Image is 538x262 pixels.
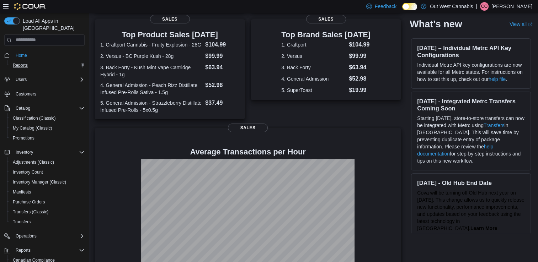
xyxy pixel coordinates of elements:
dd: $99.99 [349,52,371,60]
span: Classification (Classic) [13,115,56,121]
span: Manifests [13,189,31,195]
h4: Average Transactions per Hour [100,148,395,156]
button: Transfers [7,217,87,227]
dt: 4. General Admission - Peach Rizz Distillate Infused Pre-Rolls Sativa - 1.5g [100,82,202,96]
span: Transfers [10,218,85,226]
dd: $104.99 [205,40,239,49]
h3: [DATE] - Integrated Metrc Transfers Coming Soon [417,98,525,112]
a: Transfers [10,218,33,226]
dd: $37.49 [205,99,239,107]
button: Users [13,75,30,84]
dd: $52.98 [205,81,239,89]
span: Load All Apps in [GEOGRAPHIC_DATA] [20,17,85,32]
h2: What's new [410,18,462,30]
a: help file [489,76,506,82]
span: My Catalog (Classic) [13,125,52,131]
span: Classification (Classic) [10,114,85,122]
span: Customers [16,91,36,97]
dd: $63.94 [349,63,371,72]
dt: 5. SuperToast [281,87,346,94]
span: Transfers (Classic) [10,208,85,216]
span: Purchase Orders [10,198,85,206]
span: Home [16,53,27,58]
span: Reports [13,62,28,68]
button: Manifests [7,187,87,197]
span: My Catalog (Classic) [10,124,85,132]
a: Transfers [484,122,505,128]
dt: 3. Back Forty [281,64,346,71]
p: Starting [DATE], store-to-store transfers can now be integrated with Metrc using in [GEOGRAPHIC_D... [417,115,525,164]
span: Sales [306,15,346,23]
button: Catalog [1,103,87,113]
p: Individual Metrc API key configurations are now available for all Metrc states. For instructions ... [417,61,525,83]
button: Inventory [1,147,87,157]
h3: Top Product Sales [DATE] [100,31,239,39]
a: Inventory Manager (Classic) [10,178,69,186]
span: Dark Mode [402,10,403,11]
dd: $99.99 [205,52,239,60]
a: Reports [10,61,31,70]
div: Chad O'Neill [480,2,489,11]
span: Users [16,77,27,82]
span: Inventory [16,149,33,155]
span: Promotions [10,134,85,142]
span: Inventory Manager (Classic) [10,178,85,186]
img: Cova [14,3,46,10]
span: Users [13,75,85,84]
button: Customers [1,89,87,99]
dt: 1. Craftport Cannabis - Fruity Explosion - 28G [100,41,202,48]
span: CO [481,2,488,11]
a: Purchase Orders [10,198,48,206]
span: Purchase Orders [13,199,45,205]
button: Users [1,75,87,84]
span: Transfers (Classic) [13,209,48,215]
h3: [DATE] – Individual Metrc API Key Configurations [417,44,525,59]
span: Adjustments (Classic) [10,158,85,167]
dt: 5. General Admission - Strazzleberry Distillate Infused Pre-Rolls - 5x0.5g [100,99,202,114]
a: Home [13,51,30,60]
button: Inventory Count [7,167,87,177]
button: Operations [13,232,39,240]
span: Inventory Count [13,169,43,175]
dd: $52.98 [349,75,371,83]
h3: Top Brand Sales [DATE] [281,31,371,39]
span: Feedback [375,3,396,10]
button: Reports [1,245,87,255]
a: Adjustments (Classic) [10,158,57,167]
button: Reports [13,246,33,255]
button: Home [1,50,87,60]
dt: 4. General Admission [281,75,346,82]
span: Home [13,51,85,60]
a: Classification (Classic) [10,114,59,122]
a: Manifests [10,188,34,196]
button: My Catalog (Classic) [7,123,87,133]
button: Catalog [13,104,33,113]
button: Promotions [7,133,87,143]
dt: 3. Back Forty - Kush Mint Vape Cartridge Hybrid - 1g [100,64,202,78]
a: My Catalog (Classic) [10,124,55,132]
span: Transfers [13,219,31,225]
button: Purchase Orders [7,197,87,207]
dt: 1. Craftport [281,41,346,48]
svg: External link [528,22,532,27]
button: Classification (Classic) [7,113,87,123]
button: Adjustments (Classic) [7,157,87,167]
dt: 2. Versus - BC Purple Kush - 28g [100,53,202,60]
span: Customers [13,89,85,98]
a: View allExternal link [510,21,532,27]
span: Reports [16,247,31,253]
button: Reports [7,60,87,70]
span: Catalog [13,104,85,113]
span: Cova will be turning off Old Hub next year on [DATE]. This change allows us to quickly release ne... [417,190,524,231]
a: Transfers (Classic) [10,208,51,216]
span: Adjustments (Classic) [13,159,54,165]
span: Promotions [13,135,34,141]
a: Customers [13,90,39,98]
a: Inventory Count [10,168,46,176]
input: Dark Mode [402,3,417,10]
span: Inventory Manager (Classic) [13,179,66,185]
button: Transfers (Classic) [7,207,87,217]
span: Sales [228,124,268,132]
a: Learn More [470,225,497,231]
